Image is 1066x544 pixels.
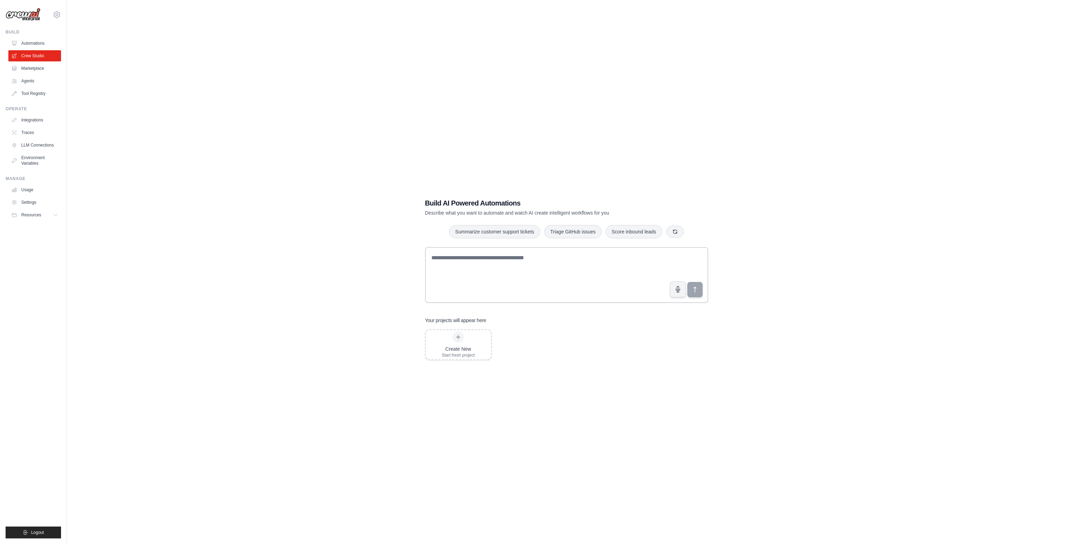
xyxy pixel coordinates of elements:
[544,225,602,238] button: Triage GitHub issues
[670,281,686,297] button: Click to speak your automation idea
[6,527,61,538] button: Logout
[8,38,61,49] a: Automations
[6,106,61,112] div: Operate
[8,209,61,221] button: Resources
[606,225,662,238] button: Score inbound leads
[442,345,475,352] div: Create New
[6,176,61,181] div: Manage
[8,75,61,87] a: Agents
[8,152,61,169] a: Environment Variables
[8,114,61,126] a: Integrations
[8,127,61,138] a: Traces
[21,212,41,218] span: Resources
[6,29,61,35] div: Build
[8,63,61,74] a: Marketplace
[425,209,659,216] p: Describe what you want to automate and watch AI create intelligent workflows for you
[8,50,61,61] a: Crew Studio
[8,88,61,99] a: Tool Registry
[666,226,684,238] button: Get new suggestions
[425,198,659,208] h1: Build AI Powered Automations
[8,184,61,195] a: Usage
[6,8,40,21] img: Logo
[8,140,61,151] a: LLM Connections
[449,225,540,238] button: Summarize customer support tickets
[8,197,61,208] a: Settings
[425,317,486,324] h3: Your projects will appear here
[31,530,44,535] span: Logout
[442,352,475,358] div: Start fresh project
